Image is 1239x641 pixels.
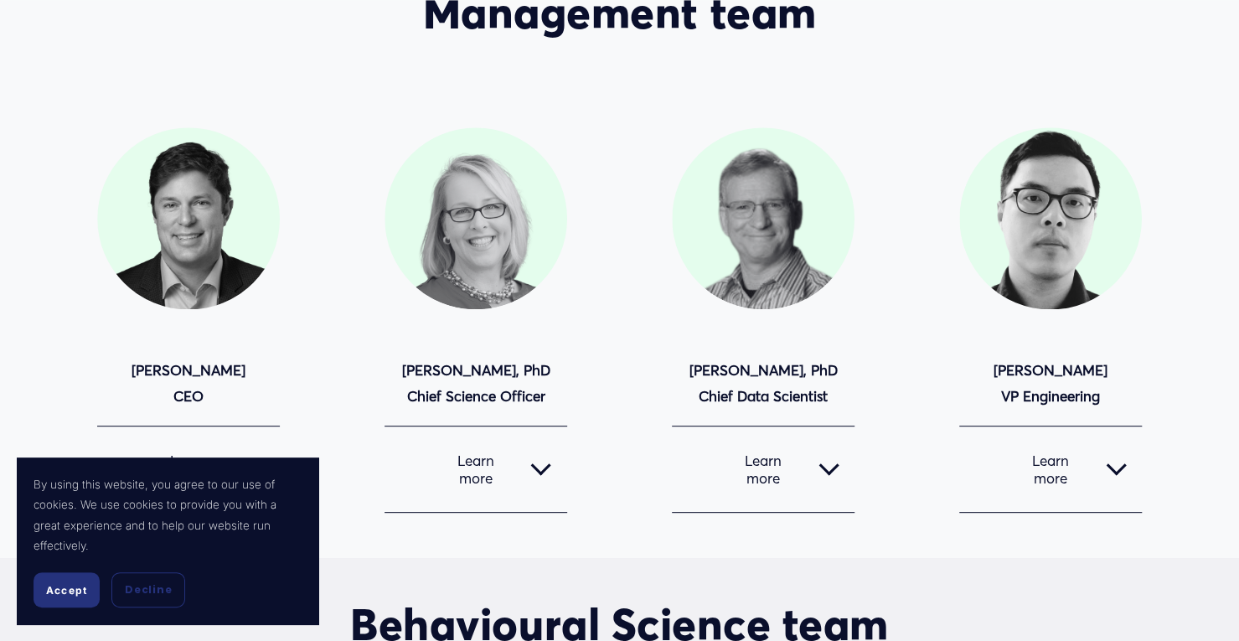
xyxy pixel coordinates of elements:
[959,426,1142,512] button: Learn more
[400,452,531,487] span: Learn more
[17,457,318,624] section: Cookie banner
[111,572,185,607] button: Decline
[34,572,100,607] button: Accept
[974,452,1107,487] span: Learn more
[34,474,302,556] p: By using this website, you agree to our use of cookies. We use cookies to provide you with a grea...
[385,426,567,512] button: Learn more
[402,361,550,405] strong: [PERSON_NAME], PhD Chief Science Officer
[125,582,172,597] span: Decline
[672,426,854,512] button: Learn more
[112,452,245,487] span: Learn more
[994,361,1107,405] strong: [PERSON_NAME] VP Engineering
[687,452,819,487] span: Learn more
[46,584,87,597] span: Accept
[689,361,837,405] strong: [PERSON_NAME], PhD Chief Data Scientist
[97,426,280,512] button: Learn more
[132,361,245,405] strong: [PERSON_NAME] CEO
